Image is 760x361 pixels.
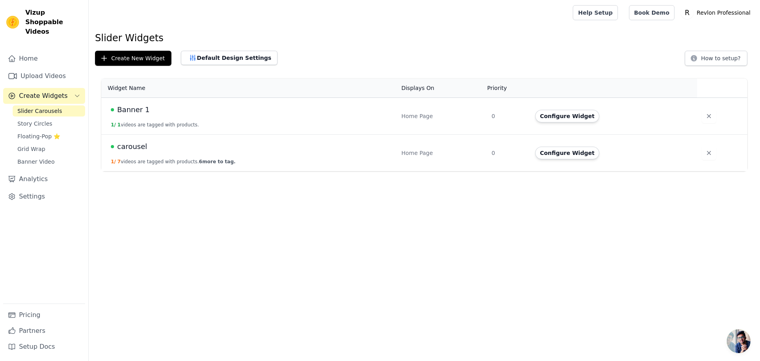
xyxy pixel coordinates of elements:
span: Live Published [111,108,114,111]
span: 1 / [111,159,116,164]
span: carousel [117,141,147,152]
span: Create Widgets [19,91,68,101]
a: Analytics [3,171,85,187]
a: How to setup? [685,56,747,64]
a: Slider Carousels [13,105,85,117]
button: R Revlon Professional [681,6,754,20]
a: Partners [3,323,85,339]
button: 1/ 7videos are tagged with products.6more to tag. [111,159,236,165]
a: Upload Videos [3,68,85,84]
a: Book Demo [629,5,674,20]
a: Story Circles [13,118,85,129]
a: Grid Wrap [13,143,85,155]
a: Help Setup [573,5,617,20]
div: Home Page [401,149,482,157]
button: Delete widget [702,146,716,160]
a: Open chat [727,329,750,353]
td: 0 [487,98,530,135]
a: Banner Video [13,156,85,167]
span: Story Circles [17,120,52,128]
span: Floating-Pop ⭐ [17,132,60,140]
button: 1/ 1videos are tagged with products. [111,122,199,128]
a: Pricing [3,307,85,323]
span: Banner 1 [117,104,150,115]
span: Vizup Shoppable Videos [25,8,82,36]
span: Slider Carousels [17,107,62,115]
th: Displays On [397,78,487,98]
td: 0 [487,135,530,172]
button: Delete widget [702,109,716,123]
th: Priority [487,78,530,98]
a: Settings [3,189,85,204]
span: 1 [118,122,121,128]
p: Revlon Professional [693,6,754,20]
img: Vizup [6,16,19,29]
a: Floating-Pop ⭐ [13,131,85,142]
div: Home Page [401,112,482,120]
th: Widget Name [101,78,397,98]
a: Setup Docs [3,339,85,355]
button: Configure Widget [535,110,599,122]
span: Live Published [111,145,114,148]
span: 6 more to tag. [199,159,236,164]
span: 1 / [111,122,116,128]
button: Create Widgets [3,88,85,104]
span: Grid Wrap [17,145,45,153]
button: Create New Widget [95,51,171,66]
a: Home [3,51,85,67]
button: Configure Widget [535,147,599,159]
h1: Slider Widgets [95,32,754,44]
button: How to setup? [685,51,747,66]
span: 7 [118,159,121,164]
span: Banner Video [17,158,55,166]
button: Default Design Settings [181,51,277,65]
text: R [685,9,690,17]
